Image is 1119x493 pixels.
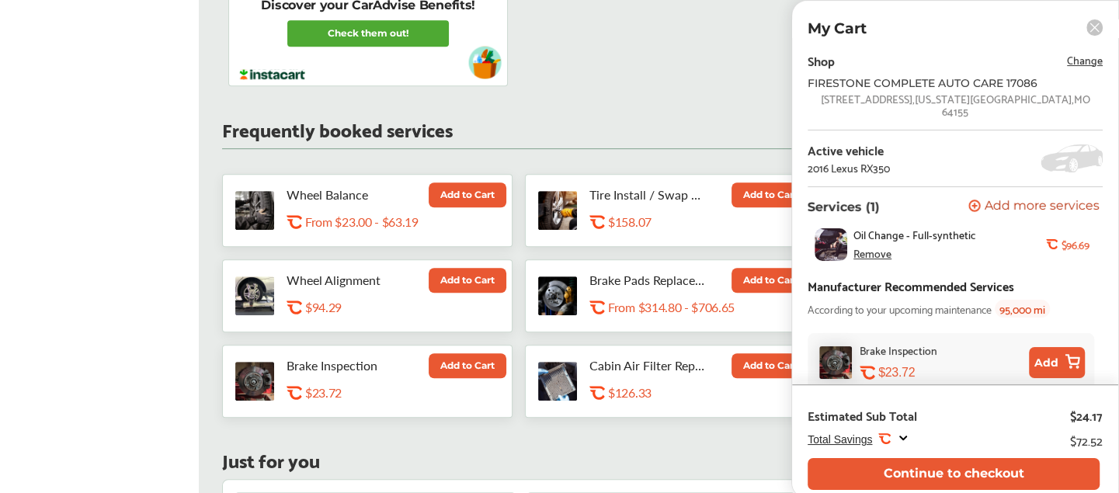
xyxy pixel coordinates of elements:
[222,452,320,467] p: Just for you
[808,77,1056,89] div: FIRESTONE COMPLETE AUTO CARE 17086
[732,182,809,207] button: Add to Cart
[808,161,890,174] div: 2016 Lexus RX350
[808,433,872,446] span: Total Savings
[305,385,450,400] div: $23.72
[287,358,403,373] p: Brake Inspection
[608,385,752,400] div: $126.33
[538,191,577,230] img: tire-install-swap-tires-thumb.jpg
[305,300,450,314] div: $94.29
[808,275,1014,296] div: Manufacturer Recommended Services
[429,353,506,378] button: Add to Cart
[305,214,419,229] p: From $23.00 - $63.19
[429,182,506,207] button: Add to Cart
[238,69,307,80] img: instacart-logo.217963cc.svg
[808,458,1100,490] button: Continue to checkout
[808,92,1103,117] div: [STREET_ADDRESS] , [US_STATE][GEOGRAPHIC_DATA] , MO 64155
[608,300,735,314] p: From $314.80 - $706.65
[808,143,890,157] div: Active vehicle
[538,276,577,315] img: brake-pads-replacement-thumb.jpg
[968,200,1100,214] button: Add more services
[853,228,976,241] span: Oil Change - Full-synthetic
[732,268,809,293] button: Add to Cart
[985,200,1100,214] span: Add more services
[995,300,1050,318] span: 95,000 mi
[808,19,867,37] p: My Cart
[1070,408,1103,423] div: $24.17
[589,273,706,287] p: Brake Pads Replacement
[589,358,706,373] p: Cabin Air Filter Replacement
[538,362,577,401] img: cabin-air-filter-replacement-thumb.jpg
[860,341,937,359] div: Brake Inspection
[815,228,847,261] img: oil-change-thumb.jpg
[235,191,274,230] img: tire-wheel-balance-thumb.jpg
[222,121,453,136] p: Frequently booked services
[819,346,852,379] img: brake-inspection-thumb.jpg
[878,365,1023,380] div: $23.72
[287,20,449,47] a: Check them out!
[1061,238,1089,251] b: $96.69
[287,187,403,202] p: Wheel Balance
[468,46,502,79] img: instacart-vehicle.0979a191.svg
[808,50,835,71] div: Shop
[808,408,917,423] div: Estimated Sub Total
[853,247,891,259] div: Remove
[968,200,1103,214] a: Add more services
[235,362,274,401] img: brake-inspection-thumb.jpg
[808,200,880,214] p: Services (1)
[1029,347,1085,378] button: Add
[808,300,992,318] span: According to your upcoming maintenance
[1041,144,1103,172] img: placeholder_car.5a1ece94.svg
[287,273,403,287] p: Wheel Alignment
[732,353,809,378] button: Add to Cart
[589,187,706,202] p: Tire Install / Swap Tires
[1070,429,1103,450] div: $72.52
[429,268,506,293] button: Add to Cart
[1067,50,1103,68] span: Change
[235,276,274,315] img: wheel-alignment-thumb.jpg
[608,214,752,229] div: $158.07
